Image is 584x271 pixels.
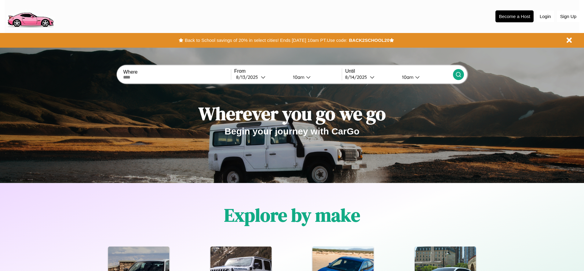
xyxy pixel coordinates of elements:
button: 8/13/2025 [234,74,288,80]
button: 10am [397,74,453,80]
button: Sign Up [557,11,579,22]
div: 8 / 14 / 2025 [345,74,370,80]
h1: Explore by make [224,203,360,228]
b: BACK2SCHOOL20 [349,38,389,43]
div: 8 / 13 / 2025 [236,74,261,80]
div: 10am [290,74,306,80]
label: Where [123,69,231,75]
label: Until [345,68,453,74]
button: Become a Host [495,10,534,22]
button: Login [537,11,554,22]
button: 10am [288,74,342,80]
label: From [234,68,342,74]
img: logo [5,3,56,29]
button: Back to School savings of 20% in select cities! Ends [DATE] 10am PT.Use code: [183,36,349,45]
div: 10am [399,74,415,80]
